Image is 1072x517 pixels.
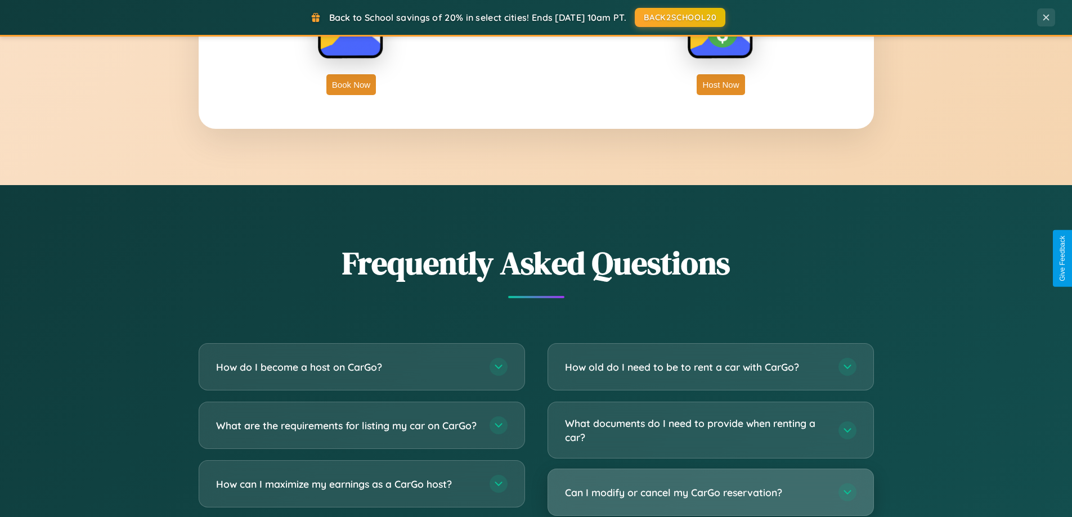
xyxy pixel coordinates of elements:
[565,360,827,374] h3: How old do I need to be to rent a car with CarGo?
[329,12,626,23] span: Back to School savings of 20% in select cities! Ends [DATE] 10am PT.
[565,485,827,500] h3: Can I modify or cancel my CarGo reservation?
[199,241,874,285] h2: Frequently Asked Questions
[565,416,827,444] h3: What documents do I need to provide when renting a car?
[635,8,725,27] button: BACK2SCHOOL20
[216,477,478,491] h3: How can I maximize my earnings as a CarGo host?
[1058,236,1066,281] div: Give Feedback
[697,74,744,95] button: Host Now
[326,74,376,95] button: Book Now
[216,360,478,374] h3: How do I become a host on CarGo?
[216,419,478,433] h3: What are the requirements for listing my car on CarGo?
